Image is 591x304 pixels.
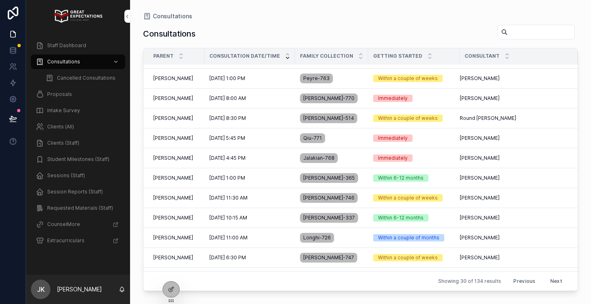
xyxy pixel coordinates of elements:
[378,214,424,221] div: Within 6-12 months
[41,71,125,85] a: Cancelled Consultations
[143,28,196,39] h1: Consultations
[303,195,354,201] span: [PERSON_NAME]-746
[460,115,568,122] a: Round [PERSON_NAME]
[303,115,354,122] span: [PERSON_NAME]-514
[153,135,200,141] a: [PERSON_NAME]
[153,115,200,122] a: [PERSON_NAME]
[303,155,335,161] span: Jalakian-768
[26,33,130,258] div: scrollable content
[153,75,200,82] a: [PERSON_NAME]
[31,217,125,232] a: CounselMore
[373,234,455,241] a: Within a couple of months
[31,201,125,215] a: Requested Materials (Staff)
[373,135,455,142] a: Immediately
[300,72,363,85] a: Peyre-763
[153,235,193,241] span: [PERSON_NAME]
[373,254,455,261] a: Within a couple of weeks
[31,233,125,248] a: Extracurriculars
[378,254,438,261] div: Within a couple of weeks
[300,152,363,165] a: Jalakian-768
[209,254,290,261] a: [DATE] 6:30 PM
[209,135,290,141] a: [DATE] 5:45 PM
[373,214,455,221] a: Within 6-12 months
[209,135,245,141] span: [DATE] 5:45 PM
[438,278,501,284] span: Showing 30 of 134 results
[460,235,568,241] a: [PERSON_NAME]
[300,92,363,105] a: [PERSON_NAME]-770
[209,215,247,221] span: [DATE] 10:15 AM
[31,185,125,199] a: Session Reports (Staff)
[31,87,125,102] a: Proposals
[57,75,115,81] span: Cancelled Consultations
[460,175,568,181] a: [PERSON_NAME]
[209,115,290,122] a: [DATE] 8:30 PM
[373,53,422,59] span: Getting Started
[209,115,246,122] span: [DATE] 8:30 PM
[300,172,363,185] a: [PERSON_NAME]-365
[465,53,500,59] span: Consultant
[47,189,103,195] span: Session Reports (Staff)
[378,194,438,202] div: Within a couple of weeks
[378,75,438,82] div: Within a couple of weeks
[47,59,80,65] span: Consultations
[545,275,568,287] button: Next
[153,175,193,181] span: [PERSON_NAME]
[303,175,355,181] span: [PERSON_NAME]-365
[460,254,500,261] span: [PERSON_NAME]
[460,135,500,141] span: [PERSON_NAME]
[47,91,72,98] span: Proposals
[209,75,290,82] a: [DATE] 1:00 PM
[373,154,455,162] a: Immediately
[460,215,568,221] a: [PERSON_NAME]
[209,235,248,241] span: [DATE] 11:00 AM
[460,215,500,221] span: [PERSON_NAME]
[373,115,455,122] a: Within a couple of weeks
[303,95,354,102] span: [PERSON_NAME]-770
[303,254,354,261] span: [PERSON_NAME]-747
[153,95,193,102] span: [PERSON_NAME]
[47,237,85,244] span: Extracurriculars
[300,132,363,145] a: Qiu-771
[54,10,102,23] img: App logo
[209,195,290,201] a: [DATE] 11:30 AM
[153,215,193,221] span: [PERSON_NAME]
[460,75,500,82] span: [PERSON_NAME]
[460,115,516,122] span: Round [PERSON_NAME]
[300,112,363,125] a: [PERSON_NAME]-514
[31,119,125,134] a: Clients (All)
[460,155,500,161] span: [PERSON_NAME]
[153,12,192,20] span: Consultations
[303,135,322,141] span: Qiu-771
[153,254,193,261] span: [PERSON_NAME]
[300,231,363,244] a: Longhi-726
[209,95,246,102] span: [DATE] 8:00 AM
[373,174,455,182] a: Within 6-12 months
[153,254,200,261] a: [PERSON_NAME]
[209,195,248,201] span: [DATE] 11:30 AM
[460,254,568,261] a: [PERSON_NAME]
[460,235,500,241] span: [PERSON_NAME]
[209,175,245,181] span: [DATE] 1:00 PM
[143,12,192,20] a: Consultations
[378,115,438,122] div: Within a couple of weeks
[153,115,193,122] span: [PERSON_NAME]
[300,191,363,204] a: [PERSON_NAME]-746
[209,75,245,82] span: [DATE] 1:00 PM
[209,95,290,102] a: [DATE] 8:00 AM
[47,140,79,146] span: Clients (Staff)
[373,95,455,102] a: Immediately
[47,205,113,211] span: Requested Materials (Staff)
[209,53,280,59] span: Consultation Date/Time
[300,211,363,224] a: [PERSON_NAME]-337
[460,155,568,161] a: [PERSON_NAME]
[31,136,125,150] a: Clients (Staff)
[153,175,200,181] a: [PERSON_NAME]
[209,155,290,161] a: [DATE] 4:45 PM
[153,215,200,221] a: [PERSON_NAME]
[300,53,353,59] span: Family collection
[303,215,355,221] span: [PERSON_NAME]-337
[47,221,80,228] span: CounselMore
[47,156,109,163] span: Student Milestones (Staff)
[153,155,200,161] a: [PERSON_NAME]
[153,235,200,241] a: [PERSON_NAME]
